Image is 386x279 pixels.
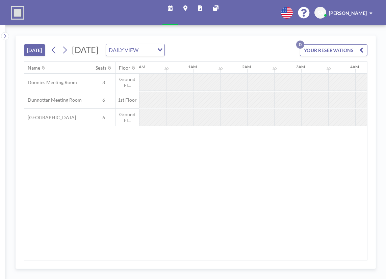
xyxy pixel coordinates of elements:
span: [DATE] [72,45,99,55]
div: 30 [164,67,169,71]
span: DAILY VIEW [107,46,140,54]
span: 6 [92,97,115,103]
div: Search for option [106,44,164,56]
span: 6 [92,115,115,121]
span: Ground Fl... [115,76,139,88]
span: SA [317,10,324,16]
div: Floor [119,65,130,71]
div: 30 [327,67,331,71]
img: organization-logo [11,6,24,20]
input: Search for option [140,46,153,54]
span: Doonies Meeting Room [24,79,77,85]
span: 1st Floor [115,97,139,103]
div: 30 [218,67,223,71]
div: 30 [273,67,277,71]
div: Seats [96,65,106,71]
div: Name [28,65,40,71]
span: [PERSON_NAME] [329,10,367,16]
span: 8 [92,79,115,85]
p: 0 [296,41,304,49]
div: 2AM [242,64,251,69]
div: 4AM [350,64,359,69]
div: 3AM [296,64,305,69]
div: 1AM [188,64,197,69]
div: 12AM [134,64,145,69]
span: Dunnottar Meeting Room [24,97,82,103]
span: Ground Fl... [115,111,139,123]
span: [GEOGRAPHIC_DATA] [24,115,76,121]
button: [DATE] [24,44,45,56]
button: YOUR RESERVATIONS0 [300,44,367,56]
